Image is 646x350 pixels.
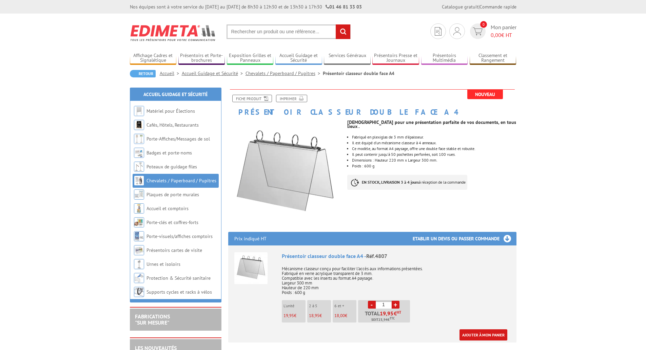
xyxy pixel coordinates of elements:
[470,53,516,64] a: Classement et Rangement
[480,21,487,28] span: 0
[234,232,267,245] p: Prix indiqué HT
[134,189,144,200] img: Plaques de porte murales
[146,108,195,114] a: Matériel pour Élections
[309,303,331,308] p: 2 à 5
[146,233,213,239] a: Porte-visuels/affiches comptoirs
[134,203,144,214] img: Accueil et comptoirs
[178,53,225,64] a: Présentoirs et Porte-brochures
[282,262,510,295] p: Mécanisme classeur conçu pour faciliter l'accès aux informations présentées. Fabriqué en verre ac...
[468,23,516,39] a: devis rapide 0 Mon panier 0,00€ HT
[134,106,144,116] img: Matériel pour Élections
[283,303,306,308] p: L'unité
[390,316,395,320] sup: TTC
[276,95,307,102] a: Imprimer
[146,136,210,142] a: Porte-Affiches/Messages de sol
[182,70,246,76] a: Accueil Guidage et Sécurité
[372,53,419,64] a: Présentoirs Presse et Journaux
[352,158,516,162] li: Dimensions : Hauteur 220 mm x Largeur 300 mm.
[146,289,212,295] a: Supports cycles et racks à vélos
[146,261,180,267] a: Urnes et isoloirs
[336,24,350,39] input: rechercher
[134,176,144,186] img: Chevalets / Paperboard / Pupitres
[146,247,202,253] a: Présentoirs cartes de visite
[146,150,192,156] a: Badges et porte-noms
[227,53,274,64] a: Exposition Grilles et Panneaux
[146,219,198,225] a: Porte-clés et coffres-forts
[371,317,395,323] span: Soit €
[352,164,516,168] li: Poids : 600 g
[380,311,394,316] span: 19,95
[143,91,208,97] a: Accueil Guidage et Sécurité
[347,175,467,190] p: à réception de la commande
[228,119,342,228] img: presentoir_claseur_anneaux_a4_4807.jpg
[368,301,376,309] a: -
[234,252,268,284] img: Présentoir classeur double face A4
[334,313,356,318] p: €
[227,24,351,39] input: Rechercher un produit ou une référence...
[421,53,468,64] a: Présentoirs Multimédia
[134,162,144,172] img: Poteaux de guidage files
[146,122,199,128] a: Cafés, Hôtels, Restaurants
[435,27,442,36] img: devis rapide
[309,313,319,318] span: 18,95
[352,135,516,139] li: Fabriqué en plexiglas de 3 mm d'épaisseur.
[146,191,199,198] a: Plaques de porte murales
[347,119,516,129] strong: [DEMOGRAPHIC_DATA] pour une présentation parfaite de vos documents, en tous lieux .
[146,178,216,184] a: Chevalets / Paperboard / Pupitres
[134,134,144,144] img: Porte-Affiches/Messages de sol
[413,232,516,245] h3: Etablir un devis ou passer commande
[134,245,144,255] img: Présentoirs cartes de visite
[491,31,516,39] span: € HT
[473,27,483,35] img: devis rapide
[283,313,306,318] p: €
[134,120,144,130] img: Cafés, Hôtels, Restaurants
[362,180,419,185] strong: EN STOCK, LIVRAISON 3 à 4 jours
[491,32,501,38] span: 0,00
[479,4,516,10] a: Commande rapide
[323,70,394,77] li: Présentoir classeur double face A4
[334,313,345,318] span: 18,00
[146,164,197,170] a: Poteaux de guidage files
[134,231,144,241] img: Porte-visuels/affiches comptoirs
[397,310,401,315] sup: HT
[134,273,144,283] img: Protection & Sécurité sanitaire
[334,303,356,308] p: 6 et +
[282,252,510,260] div: Présentoir classeur double face A4 -
[467,90,503,99] span: Nouveau
[453,27,461,35] img: devis rapide
[246,70,323,76] a: Chevalets / Paperboard / Pupitres
[392,301,399,309] a: +
[160,70,182,76] a: Accueil
[283,313,294,318] span: 19,95
[360,311,410,323] p: Total
[130,53,177,64] a: Affichage Cadres et Signalétique
[135,313,170,326] a: FABRICATIONS"Sur Mesure"
[275,53,322,64] a: Accueil Guidage et Sécurité
[459,329,507,340] a: Ajouter à mon panier
[146,205,189,211] a: Accueil et comptoirs
[326,4,362,10] strong: 01 46 81 33 03
[130,20,216,45] img: Edimeta
[309,313,331,318] p: €
[130,70,156,77] a: Retour
[442,3,516,10] div: |
[366,253,387,259] span: Réf.4807
[134,259,144,269] img: Urnes et isoloirs
[324,53,371,64] a: Services Généraux
[491,23,516,39] span: Mon panier
[134,287,144,297] img: Supports cycles et racks à vélos
[134,148,144,158] img: Badges et porte-noms
[352,141,516,145] li: Il est équipé d'un mécanisme classeur à 4 anneaux.
[146,275,211,281] a: Protection & Sécurité sanitaire
[378,317,388,323] span: 23,94
[352,152,516,156] li: Il peut contenir jusqu'à 50 pochettes perforées, soit 100 vues.
[442,4,478,10] a: Catalogue gratuit
[134,217,144,227] img: Porte-clés et coffres-forts
[352,147,516,151] li: Ce modèle, au format A4 paysage, offre une double face stable et robuste.
[394,311,397,316] span: €
[130,3,362,10] div: Nos équipes sont à votre service du [DATE] au [DATE] de 8h30 à 12h30 et de 13h30 à 17h30
[232,95,272,102] a: Fiche produit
